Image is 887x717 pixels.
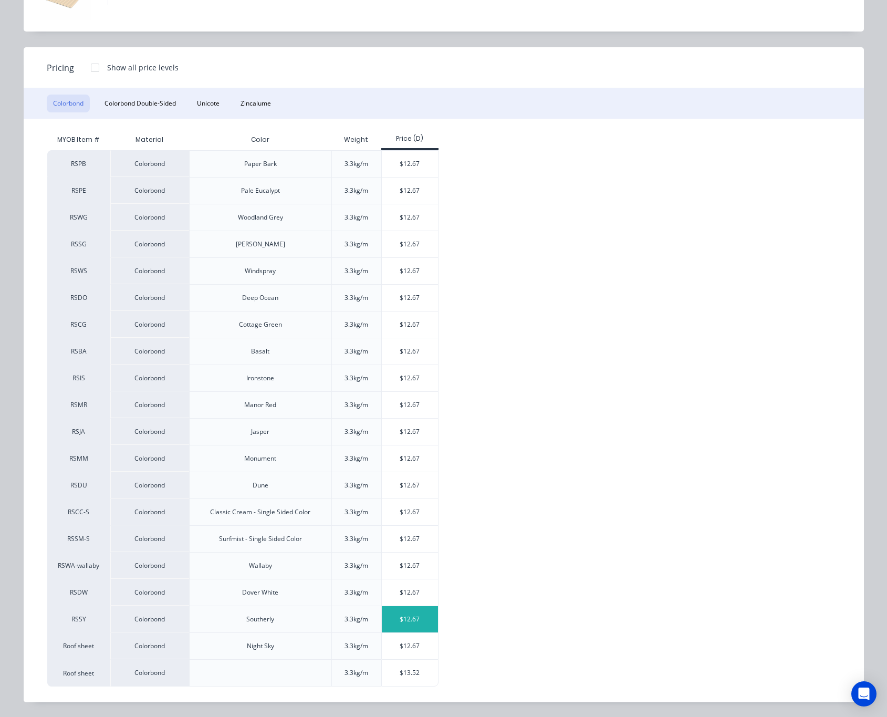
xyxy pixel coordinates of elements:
[47,129,110,150] div: MYOB Item #
[47,61,74,74] span: Pricing
[345,454,368,463] div: 3.3kg/m
[382,338,438,365] div: $12.67
[382,231,438,257] div: $12.67
[110,129,189,150] div: Material
[345,159,368,169] div: 3.3kg/m
[47,95,90,112] button: Colorbond
[236,240,285,249] div: [PERSON_NAME]
[382,472,438,498] div: $12.67
[246,373,274,383] div: Ironstone
[47,284,110,311] div: RSDO
[345,641,368,651] div: 3.3kg/m
[110,177,189,204] div: Colorbond
[110,257,189,284] div: Colorbond
[345,507,368,517] div: 3.3kg/m
[382,311,438,338] div: $12.67
[249,561,272,570] div: Wallaby
[253,481,268,490] div: Dune
[345,534,368,544] div: 3.3kg/m
[110,311,189,338] div: Colorbond
[47,338,110,365] div: RSBA
[98,95,182,112] button: Colorbond Double-Sided
[382,553,438,579] div: $12.67
[110,472,189,498] div: Colorbond
[110,204,189,231] div: Colorbond
[345,481,368,490] div: 3.3kg/m
[47,659,110,687] div: Roof sheet
[47,150,110,177] div: RSPB
[110,365,189,391] div: Colorbond
[110,579,189,606] div: Colorbond
[345,588,368,597] div: 3.3kg/m
[345,400,368,410] div: 3.3kg/m
[382,365,438,391] div: $12.67
[47,231,110,257] div: RSSG
[251,347,269,356] div: Basalt
[110,231,189,257] div: Colorbond
[345,347,368,356] div: 3.3kg/m
[244,400,276,410] div: Manor Red
[345,668,368,678] div: 3.3kg/m
[242,588,278,597] div: Dover White
[107,62,179,73] div: Show all price levels
[345,427,368,437] div: 3.3kg/m
[382,499,438,525] div: $12.67
[47,204,110,231] div: RSWG
[110,150,189,177] div: Colorbond
[345,240,368,249] div: 3.3kg/m
[110,632,189,659] div: Colorbond
[382,178,438,204] div: $12.67
[47,579,110,606] div: RSDW
[110,659,189,687] div: Colorbond
[244,454,276,463] div: Monument
[251,427,269,437] div: Jasper
[382,633,438,659] div: $12.67
[47,472,110,498] div: RSDU
[47,365,110,391] div: RSIS
[345,213,368,222] div: 3.3kg/m
[244,159,277,169] div: Paper Bark
[110,338,189,365] div: Colorbond
[382,526,438,552] div: $12.67
[345,320,368,329] div: 3.3kg/m
[345,266,368,276] div: 3.3kg/m
[47,606,110,632] div: RSSY
[345,561,368,570] div: 3.3kg/m
[345,186,368,195] div: 3.3kg/m
[47,311,110,338] div: RSCG
[110,525,189,552] div: Colorbond
[191,95,226,112] button: Unicote
[382,419,438,445] div: $12.67
[110,498,189,525] div: Colorbond
[382,258,438,284] div: $12.67
[47,391,110,418] div: RSMR
[345,373,368,383] div: 3.3kg/m
[110,284,189,311] div: Colorbond
[210,507,310,517] div: Classic Cream - Single Sided Color
[47,418,110,445] div: RSJA
[382,204,438,231] div: $12.67
[238,213,283,222] div: Woodland Grey
[47,177,110,204] div: RSPE
[47,257,110,284] div: RSWS
[382,579,438,606] div: $12.67
[219,534,302,544] div: Surfmist - Single Sided Color
[336,127,377,153] div: Weight
[47,498,110,525] div: RSCC-S
[242,293,278,303] div: Deep Ocean
[382,606,438,632] div: $12.67
[382,392,438,418] div: $12.67
[382,445,438,472] div: $12.67
[47,525,110,552] div: RSSM-S
[110,552,189,579] div: Colorbond
[345,615,368,624] div: 3.3kg/m
[345,293,368,303] div: 3.3kg/m
[241,186,280,195] div: Pale Eucalypt
[110,606,189,632] div: Colorbond
[110,418,189,445] div: Colorbond
[247,641,274,651] div: Night Sky
[851,681,876,706] div: Open Intercom Messenger
[234,95,277,112] button: Zincalume
[243,127,278,153] div: Color
[382,660,438,686] div: $13.52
